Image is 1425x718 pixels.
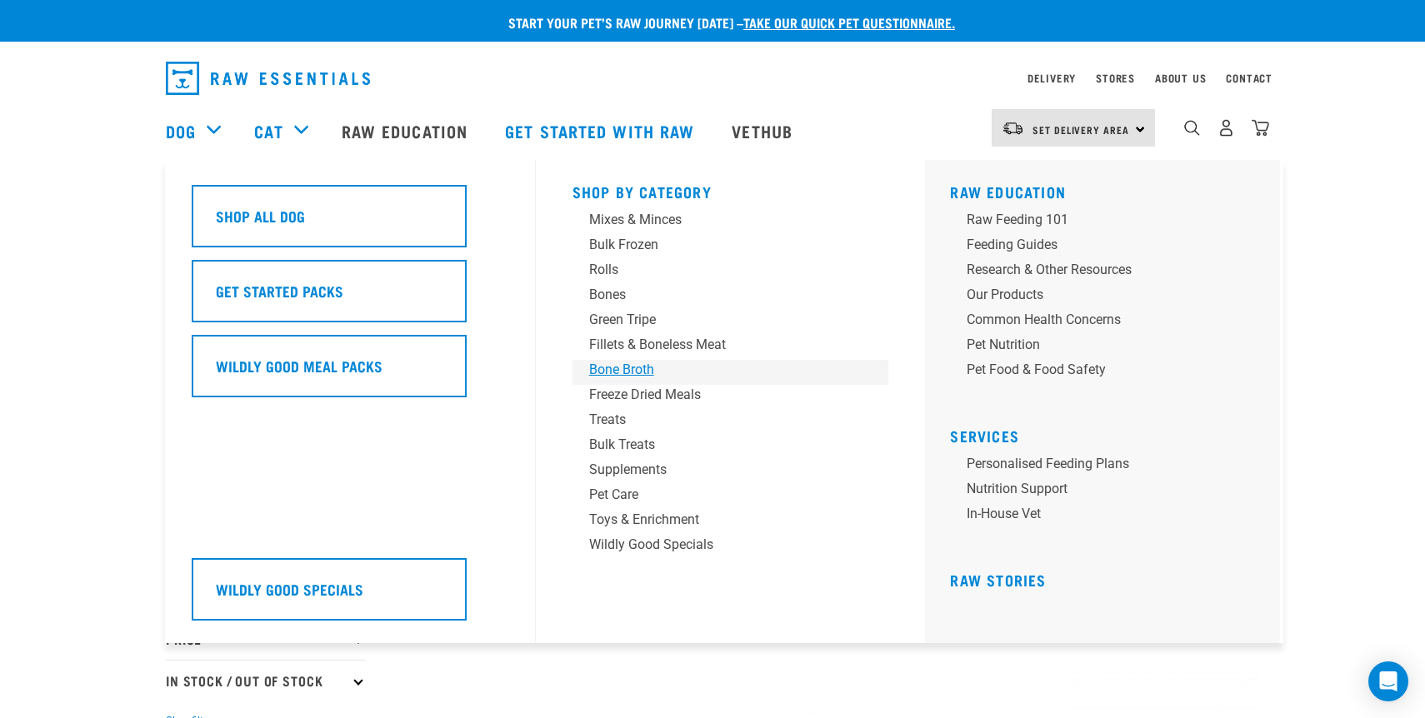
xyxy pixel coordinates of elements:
[216,355,382,376] h5: Wildly Good Meal Packs
[589,235,849,255] div: Bulk Frozen
[572,485,889,510] a: Pet Care
[589,310,849,330] div: Green Tripe
[589,485,849,505] div: Pet Care
[216,280,343,302] h5: Get Started Packs
[152,55,1272,102] nav: dropdown navigation
[325,97,488,164] a: Raw Education
[589,460,849,480] div: Supplements
[254,118,282,143] a: Cat
[488,97,715,164] a: Get started with Raw
[589,385,849,405] div: Freeze Dried Meals
[1252,119,1269,137] img: home-icon@2x.png
[572,460,889,485] a: Supplements
[166,660,366,701] p: In Stock / Out Of Stock
[589,360,849,380] div: Bone Broth
[967,310,1227,330] div: Common Health Concerns
[572,360,889,385] a: Bone Broth
[572,385,889,410] a: Freeze Dried Meals
[166,118,196,143] a: Dog
[589,210,849,230] div: Mixes & Minces
[715,97,813,164] a: Vethub
[572,260,889,285] a: Rolls
[216,205,305,227] h5: Shop All Dog
[950,210,1267,235] a: Raw Feeding 101
[166,62,370,95] img: Raw Essentials Logo
[967,210,1227,230] div: Raw Feeding 101
[1096,75,1135,81] a: Stores
[950,576,1046,584] a: Raw Stories
[192,558,508,633] a: Wildly Good Specials
[1368,661,1408,701] div: Open Intercom Messenger
[572,210,889,235] a: Mixes & Minces
[1027,75,1076,81] a: Delivery
[950,260,1267,285] a: Research & Other Resources
[950,285,1267,310] a: Our Products
[950,427,1267,441] h5: Services
[572,535,889,560] a: Wildly Good Specials
[192,335,508,410] a: Wildly Good Meal Packs
[572,510,889,535] a: Toys & Enrichment
[572,410,889,435] a: Treats
[743,18,955,26] a: take our quick pet questionnaire.
[572,335,889,360] a: Fillets & Boneless Meat
[589,335,849,355] div: Fillets & Boneless Meat
[192,260,508,335] a: Get Started Packs
[589,535,849,555] div: Wildly Good Specials
[950,310,1267,335] a: Common Health Concerns
[572,285,889,310] a: Bones
[572,310,889,335] a: Green Tripe
[967,235,1227,255] div: Feeding Guides
[589,260,849,280] div: Rolls
[1217,119,1235,137] img: user.png
[1155,75,1206,81] a: About Us
[967,260,1227,280] div: Research & Other Resources
[589,285,849,305] div: Bones
[589,510,849,530] div: Toys & Enrichment
[589,410,849,430] div: Treats
[950,504,1267,529] a: In-house vet
[1184,120,1200,136] img: home-icon-1@2x.png
[572,235,889,260] a: Bulk Frozen
[950,454,1267,479] a: Personalised Feeding Plans
[967,285,1227,305] div: Our Products
[950,479,1267,504] a: Nutrition Support
[950,187,1066,196] a: Raw Education
[572,435,889,460] a: Bulk Treats
[967,360,1227,380] div: Pet Food & Food Safety
[1032,127,1129,132] span: Set Delivery Area
[967,335,1227,355] div: Pet Nutrition
[1226,75,1272,81] a: Contact
[950,335,1267,360] a: Pet Nutrition
[950,235,1267,260] a: Feeding Guides
[950,360,1267,385] a: Pet Food & Food Safety
[589,435,849,455] div: Bulk Treats
[216,578,363,600] h5: Wildly Good Specials
[572,183,889,197] h5: Shop By Category
[192,185,508,260] a: Shop All Dog
[1002,121,1024,136] img: van-moving.png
